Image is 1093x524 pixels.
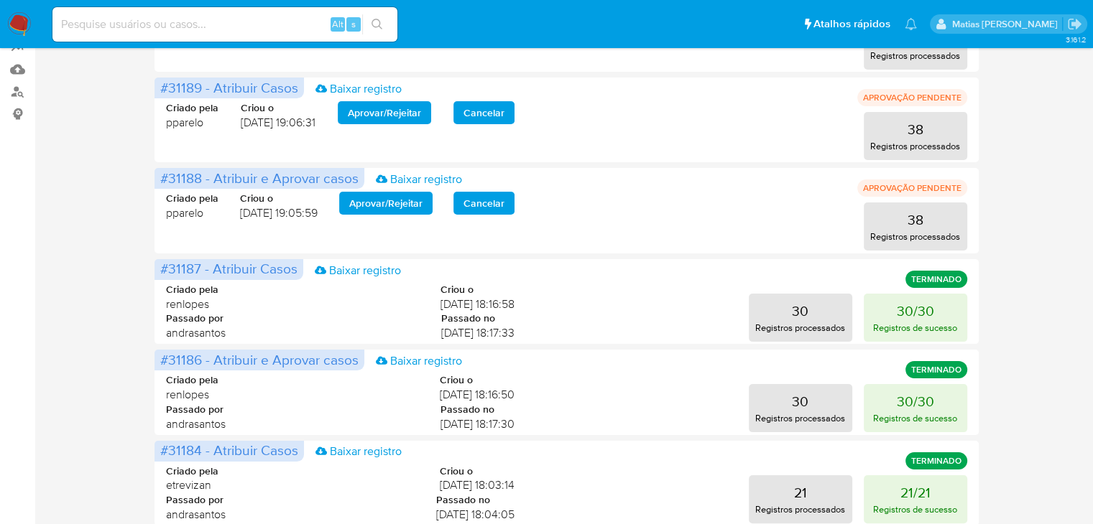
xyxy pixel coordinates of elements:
[351,17,356,31] span: s
[813,17,890,32] span: Atalhos rápidos
[1067,17,1082,32] a: Sair
[332,17,343,31] span: Alt
[951,17,1062,31] p: matias.logusso@mercadopago.com.br
[1065,34,1086,45] span: 3.161.2
[362,14,392,34] button: search-icon
[52,15,397,34] input: Pesquise usuários ou casos...
[905,18,917,30] a: Notificações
